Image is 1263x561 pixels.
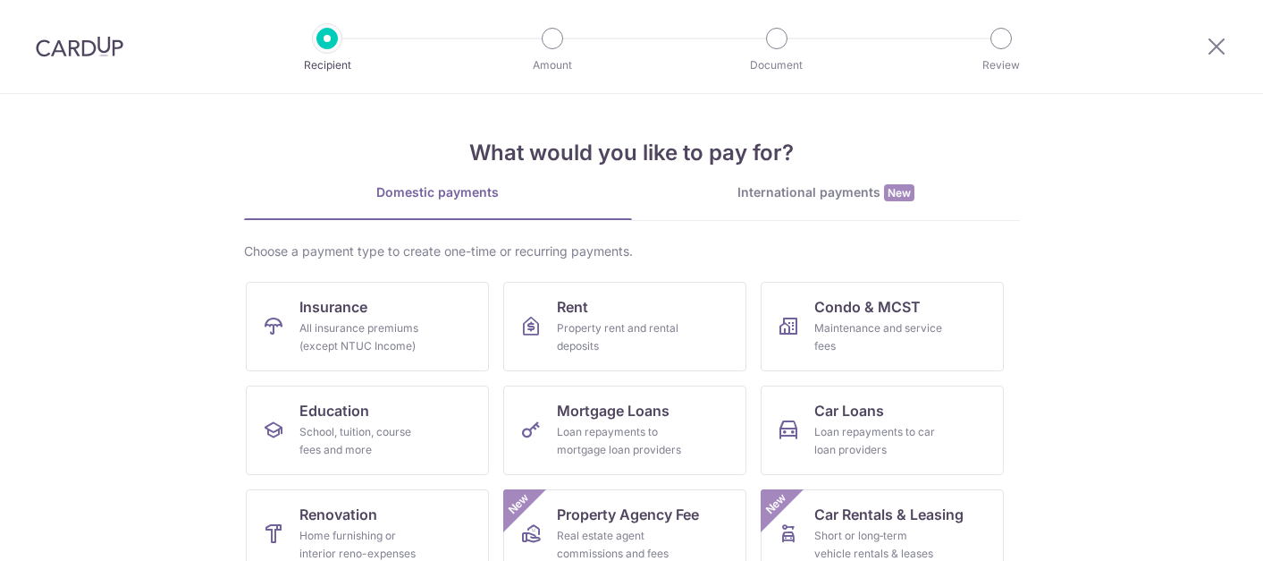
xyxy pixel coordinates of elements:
[244,242,1020,260] div: Choose a payment type to create one-time or recurring payments.
[503,386,746,475] a: Mortgage LoansLoan repayments to mortgage loan providers
[299,400,369,421] span: Education
[503,282,746,371] a: RentProperty rent and rental deposits
[632,183,1020,202] div: International payments
[557,400,669,421] span: Mortgage Loans
[814,319,943,355] div: Maintenance and service fees
[244,137,1020,169] h4: What would you like to pay for?
[299,504,377,525] span: Renovation
[246,282,489,371] a: InsuranceAll insurance premiums (except NTUC Income)
[557,319,686,355] div: Property rent and rental deposits
[814,504,964,525] span: Car Rentals & Leasing
[814,423,943,459] div: Loan repayments to car loan providers
[814,296,921,318] span: Condo & MCST
[244,183,632,201] div: Domestic payments
[299,423,428,459] div: School, tuition, course fees and more
[884,184,914,201] span: New
[299,319,428,355] div: All insurance premiums (except NTUC Income)
[761,282,1004,371] a: Condo & MCSTMaintenance and service fees
[557,504,699,525] span: Property Agency Fee
[711,56,843,74] p: Document
[761,386,1004,475] a: Car LoansLoan repayments to car loan providers
[299,296,367,318] span: Insurance
[261,56,393,74] p: Recipient
[557,296,588,318] span: Rent
[557,423,686,459] div: Loan repayments to mortgage loan providers
[503,489,533,519] span: New
[486,56,619,74] p: Amount
[761,489,790,519] span: New
[36,36,123,57] img: CardUp
[246,386,489,475] a: EducationSchool, tuition, course fees and more
[935,56,1067,74] p: Review
[814,400,884,421] span: Car Loans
